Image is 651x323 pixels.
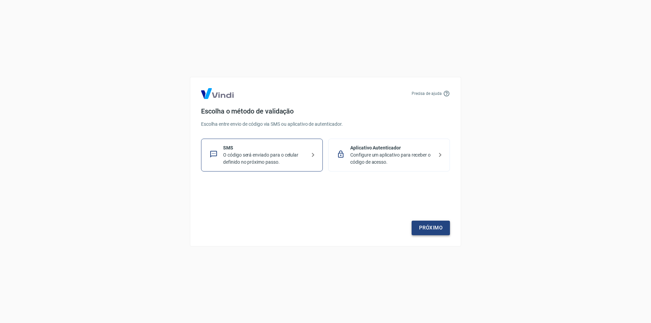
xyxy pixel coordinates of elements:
[201,88,234,99] img: Logo Vind
[412,90,442,97] p: Precisa de ajuda
[328,139,450,171] div: Aplicativo AutenticadorConfigure um aplicativo para receber o código de acesso.
[201,107,450,115] h4: Escolha o método de validação
[223,144,306,152] p: SMS
[201,121,450,128] p: Escolha entre envio de código via SMS ou aplicativo de autenticador.
[350,152,433,166] p: Configure um aplicativo para receber o código de acesso.
[350,144,433,152] p: Aplicativo Autenticador
[223,152,306,166] p: O código será enviado para o celular definido no próximo passo.
[201,139,323,171] div: SMSO código será enviado para o celular definido no próximo passo.
[412,221,450,235] a: Próximo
